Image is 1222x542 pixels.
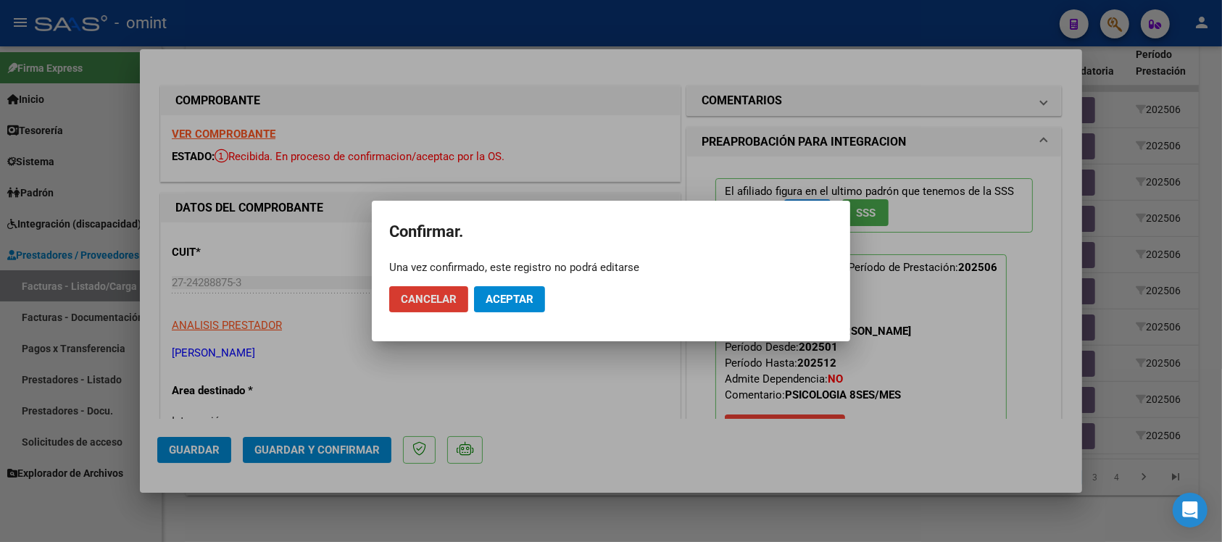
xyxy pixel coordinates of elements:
button: Aceptar [474,286,545,312]
span: Cancelar [401,293,457,306]
button: Cancelar [389,286,468,312]
span: Aceptar [486,293,533,306]
h2: Confirmar. [389,218,833,246]
div: Open Intercom Messenger [1173,493,1208,528]
div: Una vez confirmado, este registro no podrá editarse [389,260,833,275]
